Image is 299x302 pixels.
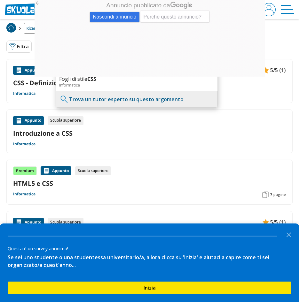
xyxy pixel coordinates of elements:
div: Appunto [41,166,71,175]
span: Annuncio pubblicato da [72,2,136,9]
img: googlelogo_dark_color_84x28dp.png [136,2,159,9]
a: Trova un tutor esperto su questo argomento [69,96,184,103]
img: Trova un tutor esperto [59,94,69,104]
span: Perché questo annuncio? [106,11,175,22]
img: Appunti contenuto [16,67,22,73]
button: Close the survey [282,228,295,241]
button: Inizia [8,282,291,294]
div: Informatica [59,82,214,88]
img: Appunti contenuto [263,67,269,73]
a: Informatica [13,141,35,147]
b: CSS [87,75,96,82]
div: Appunto [13,116,44,125]
a: Fogli di stileCSS [59,75,214,82]
img: Appunti contenuto [16,219,22,225]
span: pagine [273,192,286,197]
div: Scuola superiore [75,166,111,175]
a: Informatica [13,192,35,197]
img: Appunti contenuto [263,219,269,225]
div: Questa è un survey anonima! [8,245,291,252]
img: Filtra filtri mobile [9,43,16,50]
button: Filtra [6,41,32,53]
a: Informatica [13,91,35,96]
img: Appunti contenuto [16,117,22,124]
span: 7 [270,192,272,197]
img: Appunti contenuto [43,168,50,174]
div: Appunto [13,218,44,227]
img: Home [6,23,16,33]
a: Home [6,23,16,34]
a: CSS - Definizione [13,79,286,87]
div: Premium [13,166,37,175]
a: HTML5 e CSS [13,179,286,188]
div: Scuola superiore [48,116,83,125]
a: Ricerca [24,23,43,34]
span: (1) [279,66,286,74]
img: User avatar [262,3,276,16]
span: (1) [279,218,286,226]
span: 5/5 [270,66,278,74]
img: Pagine [262,192,269,198]
div: Appunto [13,66,44,75]
span: Nascondi annuncio [55,12,105,22]
img: Menù [281,3,294,16]
a: Introduzione a CSS [13,129,286,138]
div: Se sei uno studente o una studentessa universitario/a, allora clicca su 'Inizia' e aiutaci a capi... [8,253,291,269]
div: Scuola superiore [48,218,83,227]
span: 5/5 [270,218,278,226]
